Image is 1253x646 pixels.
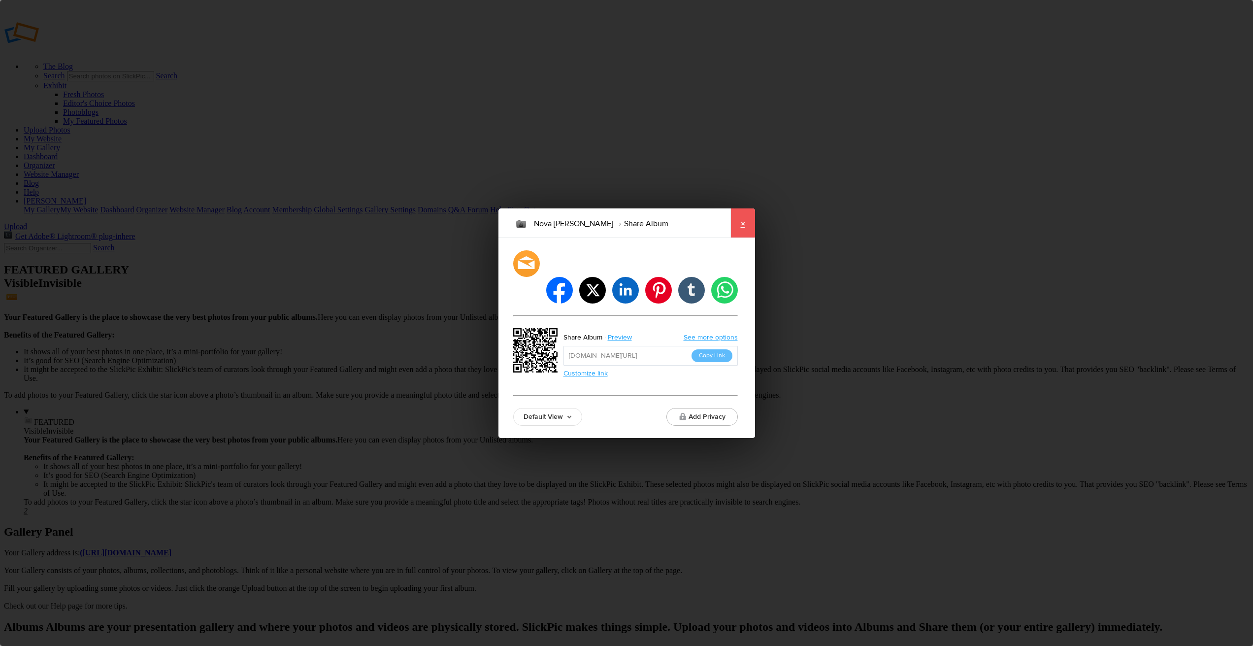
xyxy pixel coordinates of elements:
div: https://slickpic.us/18653997iNNT [513,328,561,375]
img: album_locked.png [513,216,529,232]
a: Customize link [563,369,608,377]
a: See more options [684,333,738,341]
a: Default View [513,408,582,426]
li: Nova [PERSON_NAME] [534,215,613,232]
button: Copy Link [692,349,732,362]
li: linkedin [612,277,639,304]
li: twitter [579,277,606,304]
li: whatsapp [711,277,738,304]
li: pinterest [645,277,672,304]
li: tumblr [678,277,705,304]
div: Share Album [563,331,602,344]
li: facebook [546,277,573,304]
li: Share Album [613,215,668,232]
a: Preview [602,331,639,344]
a: × [730,208,755,238]
button: Add Privacy [666,408,738,426]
